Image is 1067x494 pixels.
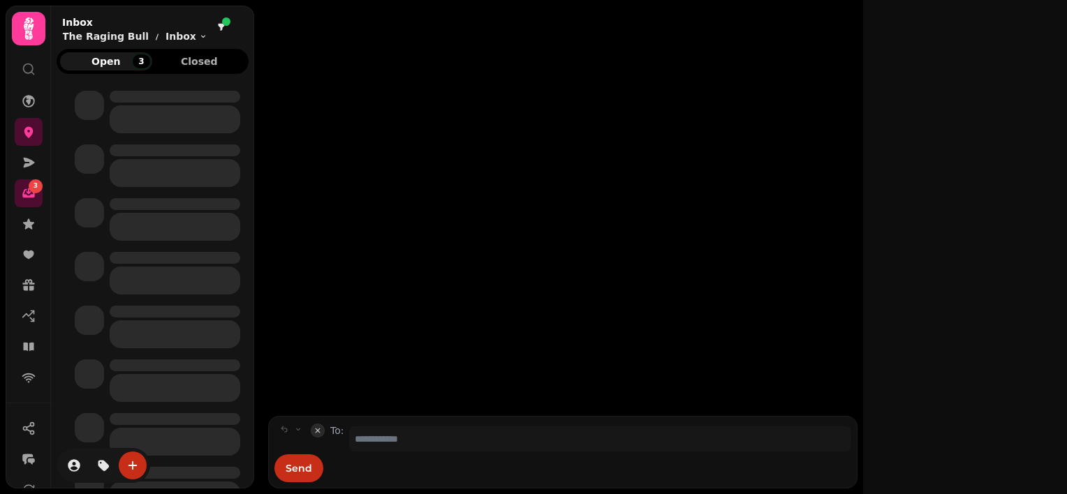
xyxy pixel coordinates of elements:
a: 3 [15,179,43,207]
button: Open3 [60,52,152,70]
button: Closed [154,52,246,70]
span: 3 [34,181,38,191]
button: collapse [311,424,325,437]
button: create-convo [119,451,147,479]
p: The Raging Bull [62,29,149,43]
button: Send [274,454,323,482]
button: Inbox [165,29,207,43]
span: Send [286,463,312,473]
button: filter [213,19,230,36]
label: To: [330,424,344,451]
h2: Inbox [62,15,207,29]
nav: breadcrumb [62,29,207,43]
span: Closed [165,57,235,66]
div: 3 [132,54,150,69]
button: tag-thread [89,451,117,479]
span: Open [71,57,141,66]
